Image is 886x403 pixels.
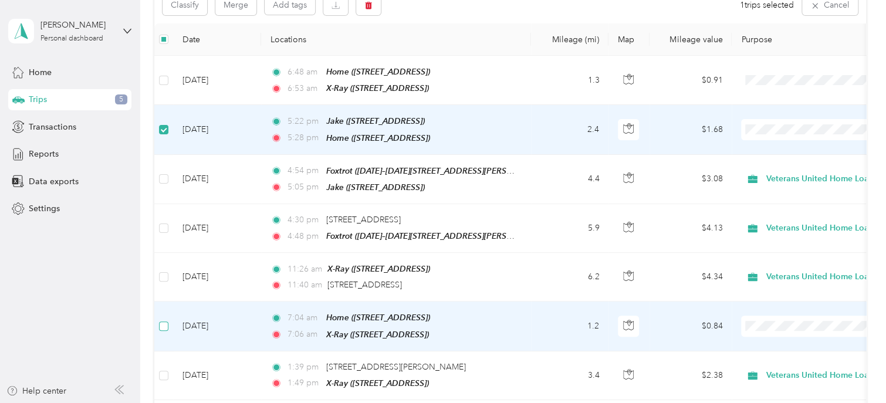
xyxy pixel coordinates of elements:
[650,56,732,105] td: $0.91
[820,337,886,403] iframe: Everlance-gr Chat Button Frame
[327,280,402,290] span: [STREET_ADDRESS]
[327,264,430,273] span: X-Ray ([STREET_ADDRESS])
[326,231,553,241] span: Foxtrot ([DATE]–[DATE][STREET_ADDRESS][PERSON_NAME])
[6,385,66,397] button: Help center
[288,263,322,276] span: 11:26 am
[288,328,321,341] span: 7:06 am
[40,35,103,42] div: Personal dashboard
[326,116,425,126] span: Jake ([STREET_ADDRESS])
[288,131,321,144] span: 5:28 pm
[173,204,261,253] td: [DATE]
[288,181,321,194] span: 5:05 pm
[288,214,321,226] span: 4:30 pm
[326,313,430,322] span: Home ([STREET_ADDRESS])
[173,155,261,204] td: [DATE]
[650,105,732,154] td: $1.68
[531,23,608,56] th: Mileage (mi)
[326,362,466,372] span: [STREET_ADDRESS][PERSON_NAME]
[326,83,429,93] span: X-Ray ([STREET_ADDRESS])
[531,204,608,253] td: 5.9
[326,182,425,192] span: Jake ([STREET_ADDRESS])
[326,378,429,388] span: X-Ray ([STREET_ADDRESS])
[766,172,877,185] span: Veterans United Home Loans
[261,23,531,56] th: Locations
[288,82,321,95] span: 6:53 am
[326,67,430,76] span: Home ([STREET_ADDRESS])
[288,311,321,324] span: 7:04 am
[29,66,52,79] span: Home
[650,23,732,56] th: Mileage value
[173,302,261,351] td: [DATE]
[650,351,732,400] td: $2.38
[326,133,430,143] span: Home ([STREET_ADDRESS])
[288,279,322,292] span: 11:40 am
[326,330,429,339] span: X-Ray ([STREET_ADDRESS])
[115,94,127,105] span: 5
[766,270,877,283] span: Veterans United Home Loans
[326,166,553,176] span: Foxtrot ([DATE]–[DATE][STREET_ADDRESS][PERSON_NAME])
[173,253,261,302] td: [DATE]
[288,230,321,243] span: 4:48 pm
[29,175,79,188] span: Data exports
[608,23,650,56] th: Map
[288,377,321,390] span: 1:49 pm
[173,56,261,105] td: [DATE]
[40,19,114,31] div: [PERSON_NAME]
[531,56,608,105] td: 1.3
[288,115,321,128] span: 5:22 pm
[531,155,608,204] td: 4.4
[650,204,732,253] td: $4.13
[173,351,261,400] td: [DATE]
[288,66,321,79] span: 6:48 am
[766,222,877,235] span: Veterans United Home Loans
[29,121,76,133] span: Transactions
[531,105,608,154] td: 2.4
[650,302,732,351] td: $0.84
[766,369,877,382] span: Veterans United Home Loans
[650,253,732,302] td: $4.34
[29,202,60,215] span: Settings
[173,105,261,154] td: [DATE]
[29,93,47,106] span: Trips
[650,155,732,204] td: $3.08
[531,302,608,351] td: 1.2
[29,148,59,160] span: Reports
[288,361,321,374] span: 1:39 pm
[288,164,321,177] span: 4:54 pm
[173,23,261,56] th: Date
[531,351,608,400] td: 3.4
[326,215,401,225] span: [STREET_ADDRESS]
[531,253,608,302] td: 6.2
